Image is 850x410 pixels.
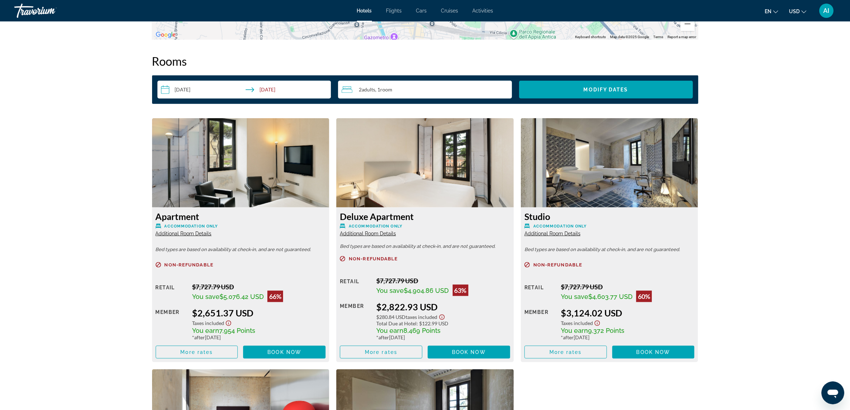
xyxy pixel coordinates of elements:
div: $7,727.79 USD [192,283,326,291]
div: $2,822.93 USD [377,301,510,312]
button: Select check in and out date [157,81,331,99]
p: Bed types are based on availability at check-in, and are not guaranteed. [524,247,695,252]
a: Terms (opens in new tab) [653,35,663,39]
span: after [194,334,205,340]
span: Taxes included [561,320,593,326]
div: 66% [267,291,283,302]
span: en [765,9,771,14]
a: Cruises [441,8,458,14]
span: 9,372 Points [588,327,624,334]
span: Additional Room Details [156,231,212,236]
span: $4,904.86 USD [404,287,449,294]
span: You earn [377,327,404,334]
div: Retail [340,277,371,296]
button: More rates [524,346,607,359]
div: Retail [156,283,187,302]
div: $2,651.37 USD [192,307,326,318]
span: Book now [452,349,486,355]
span: You save [192,293,220,300]
span: You save [377,287,404,294]
div: Retail [524,283,555,302]
div: * [DATE] [377,334,510,340]
span: Book now [267,349,301,355]
p: Bed types are based on availability at check-in, and are not guaranteed. [156,247,326,252]
span: $4,603.77 USD [588,293,633,300]
div: Member [340,301,371,340]
div: 63% [453,285,468,296]
button: Change currency [789,6,806,16]
span: Book now [637,349,670,355]
button: More rates [340,346,422,359]
span: 7,954 Points [219,327,255,334]
span: Non-refundable [165,262,213,267]
button: Show Taxes and Fees disclaimer [438,312,446,320]
a: Open this area in Google Maps (opens a new window) [154,30,177,40]
img: Deluxe Apartment [336,118,514,207]
span: More rates [365,349,397,355]
a: Hotels [357,8,372,14]
img: Apartment [152,118,330,207]
span: AI [824,7,830,14]
div: Search widget [157,81,693,99]
div: : $122.99 USD [377,320,510,326]
span: Taxes included [192,320,224,326]
button: Travelers: 2 adults, 0 children [338,81,512,99]
button: More rates [156,346,238,359]
iframe: Button to launch messaging window [821,381,844,404]
span: Accommodation Only [349,224,402,229]
span: More rates [549,349,582,355]
button: Book now [428,346,510,359]
span: Non-refundable [349,256,398,261]
span: Non-refundable [533,262,582,267]
button: Show Taxes and Fees disclaimer [224,318,233,326]
span: Total Due at Hotel [377,320,417,326]
div: * [DATE] [561,334,694,340]
button: Book now [243,346,326,359]
span: $280.84 USD [377,314,406,320]
p: Bed types are based on availability at check-in, and are not guaranteed. [340,244,510,249]
a: Activities [473,8,493,14]
div: Member [156,307,187,340]
span: Adults [362,86,375,92]
a: Flights [386,8,402,14]
span: Taxes included [406,314,438,320]
h3: Apartment [156,211,326,222]
span: 2 [359,87,375,92]
span: 8,469 Points [404,327,441,334]
h2: Rooms [152,54,698,68]
img: Studio [521,118,698,207]
span: after [379,334,389,340]
button: Zoom out [680,17,695,31]
img: Google [154,30,177,40]
span: Map data ©2025 Google [610,35,649,39]
h3: Deluxe Apartment [340,211,510,222]
span: More rates [180,349,213,355]
span: $5,076.42 USD [220,293,264,300]
div: * [DATE] [192,334,326,340]
div: $3,124.02 USD [561,307,694,318]
span: after [563,334,574,340]
span: Accommodation Only [533,224,587,229]
a: Cars [416,8,427,14]
button: Keyboard shortcuts [575,35,606,40]
span: Modify Dates [584,87,628,92]
div: $7,727.79 USD [561,283,694,291]
button: Book now [612,346,695,359]
span: You earn [192,327,219,334]
a: Report a map error [668,35,696,39]
button: Modify Dates [519,81,693,99]
span: , 1 [375,87,392,92]
span: You earn [561,327,588,334]
a: Travorium [14,1,86,20]
span: Additional Room Details [340,231,396,236]
span: Accommodation Only [165,224,218,229]
div: Member [524,307,555,340]
span: Room [380,86,392,92]
button: User Menu [817,3,836,18]
span: USD [789,9,800,14]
